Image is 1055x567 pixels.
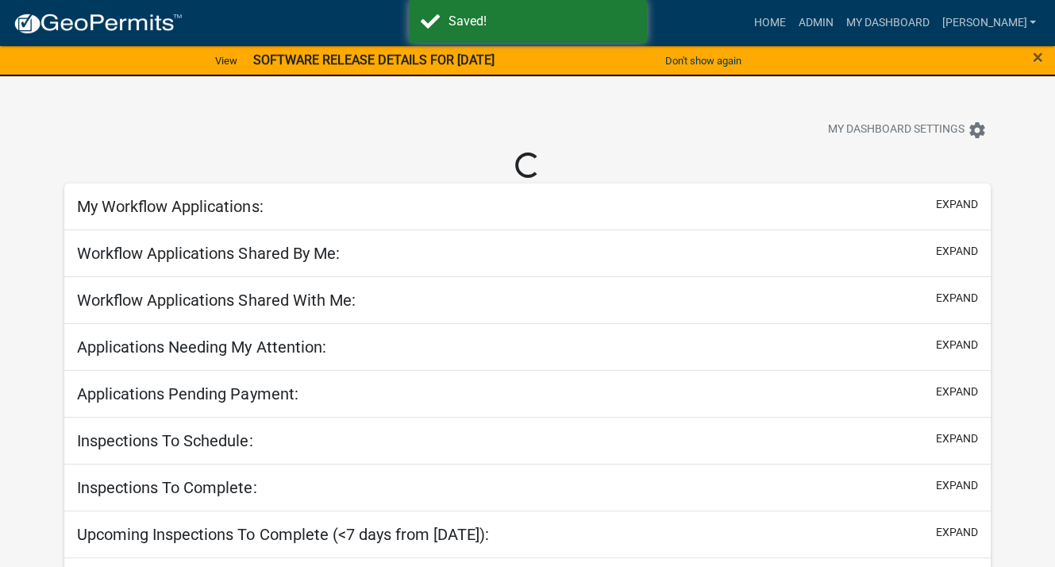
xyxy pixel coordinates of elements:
[253,52,495,67] strong: SOFTWARE RELEASE DETAILS FOR [DATE]
[936,384,978,400] button: expand
[936,337,978,353] button: expand
[1033,48,1043,67] button: Close
[77,291,355,310] h5: Workflow Applications Shared With Me:
[449,12,635,31] div: Saved!
[936,477,978,494] button: expand
[747,8,791,38] a: Home
[77,431,252,450] h5: Inspections To Schedule:
[936,524,978,541] button: expand
[209,48,244,74] a: View
[77,478,256,497] h5: Inspections To Complete:
[77,384,298,403] h5: Applications Pending Payment:
[828,121,965,140] span: My Dashboard Settings
[77,337,325,357] h5: Applications Needing My Attention:
[77,197,263,216] h5: My Workflow Applications:
[936,430,978,447] button: expand
[839,8,935,38] a: My Dashboard
[815,114,999,145] button: My Dashboard Settingssettings
[936,243,978,260] button: expand
[77,244,339,263] h5: Workflow Applications Shared By Me:
[659,48,748,74] button: Don't show again
[936,290,978,307] button: expand
[935,8,1042,38] a: [PERSON_NAME]
[791,8,839,38] a: Admin
[936,196,978,213] button: expand
[1033,46,1043,68] span: ×
[968,121,987,140] i: settings
[77,525,488,544] h5: Upcoming Inspections To Complete (<7 days from [DATE]):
